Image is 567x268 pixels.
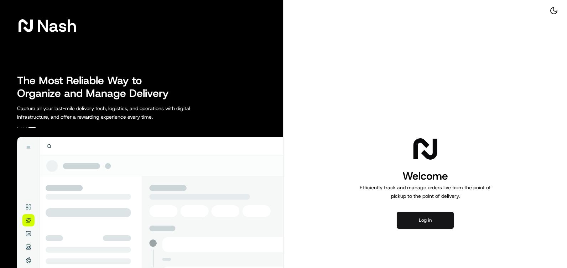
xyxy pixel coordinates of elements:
[17,104,222,121] p: Capture all your last-mile delivery tech, logistics, and operations with digital infrastructure, ...
[37,19,77,33] span: Nash
[17,74,177,100] h2: The Most Reliable Way to Organize and Manage Delivery
[357,169,494,183] h1: Welcome
[397,212,454,229] button: Log in
[357,183,494,200] p: Efficiently track and manage orders live from the point of pickup to the point of delivery.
